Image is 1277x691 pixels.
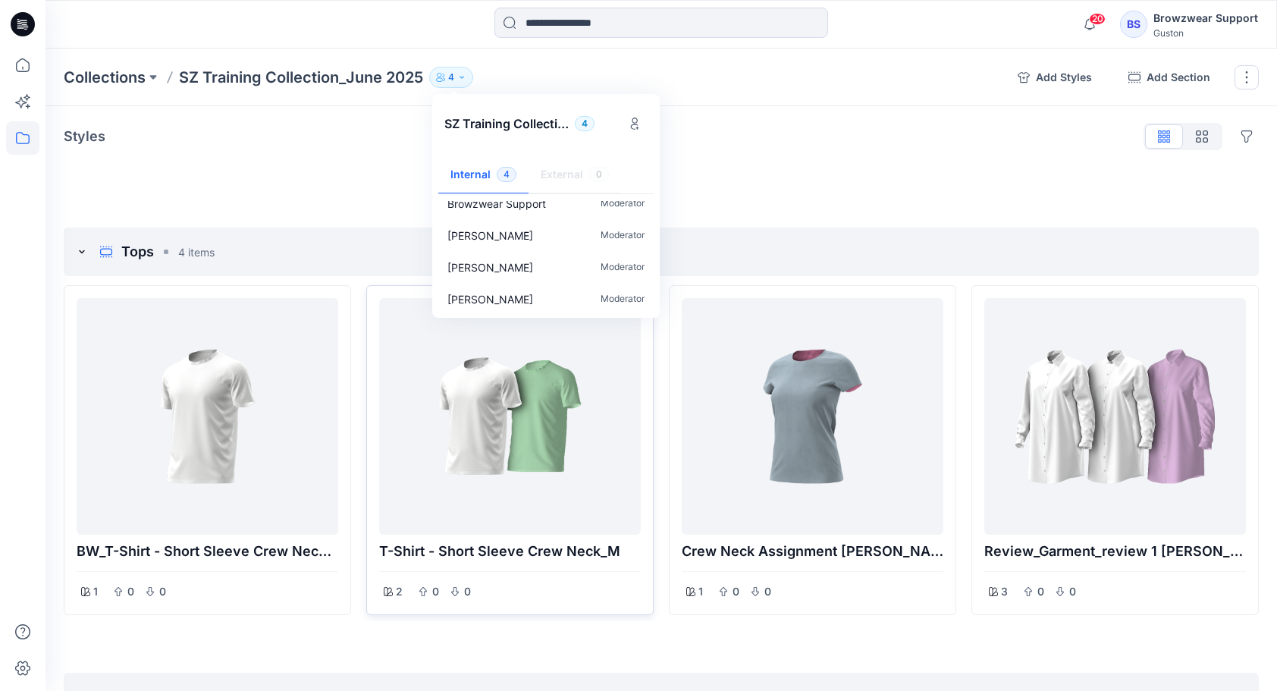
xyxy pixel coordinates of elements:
[984,541,1246,562] p: Review_Garment_review 1 [PERSON_NAME]
[698,583,703,601] p: 1
[64,126,105,147] p: Styles
[366,285,654,615] div: T-Shirt - Short Sleeve Crew Neck_M200
[158,583,167,601] p: 0
[435,283,657,315] a: [PERSON_NAME]Moderator
[178,244,215,260] p: 4 items
[448,69,454,86] p: 4
[1153,9,1258,27] div: Browzwear Support
[438,156,529,195] button: Internal
[396,583,403,601] p: 2
[1235,124,1259,149] button: Options
[1036,583,1045,601] p: 0
[121,241,154,262] p: Tops
[379,541,641,562] p: T-Shirt - Short Sleeve Crew Neck_M
[1116,65,1222,90] button: Add Section
[179,67,423,88] p: SZ Training Collection_June 2025
[601,291,645,307] p: Moderator
[429,67,473,88] button: 4
[1120,11,1147,38] div: BS
[763,583,772,601] p: 0
[1089,13,1106,25] span: 20
[971,285,1259,615] div: Review_Garment_review 1 [PERSON_NAME]300
[435,219,657,251] a: [PERSON_NAME]Moderator
[582,115,588,133] span: 4
[1153,27,1258,39] div: Guston
[435,251,657,283] a: [PERSON_NAME]Moderator
[77,541,338,562] p: BW_T-Shirt - Short Sleeve Crew Neck_M
[622,111,648,137] button: Manage users
[731,583,740,601] p: 0
[601,228,645,243] p: Moderator
[64,67,146,88] a: Collections
[682,541,943,562] p: Crew neck assignment [PERSON_NAME]
[601,259,645,275] p: Moderator
[431,583,440,601] p: 0
[447,291,533,307] p: Matilda Malinsdotter
[463,583,472,601] p: 0
[529,156,621,195] button: External
[93,583,98,601] p: 1
[1068,583,1077,601] p: 0
[444,115,569,133] p: SZ Training Collection_June 2025
[126,583,135,601] p: 0
[64,285,351,615] div: BW_T-Shirt - Short Sleeve Crew Neck_M100
[447,259,533,275] p: Kadire Berisha-Bajraktari
[589,167,609,182] span: 0
[669,285,956,615] div: Crew neck assignment [PERSON_NAME]100
[1001,583,1008,601] p: 3
[1006,65,1104,90] button: Add Styles
[447,228,533,243] p: Nina Moller
[447,196,546,212] p: Browzwear Support
[601,196,645,212] p: Moderator
[497,167,516,182] span: 4
[435,187,657,219] a: Browzwear SupportModerator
